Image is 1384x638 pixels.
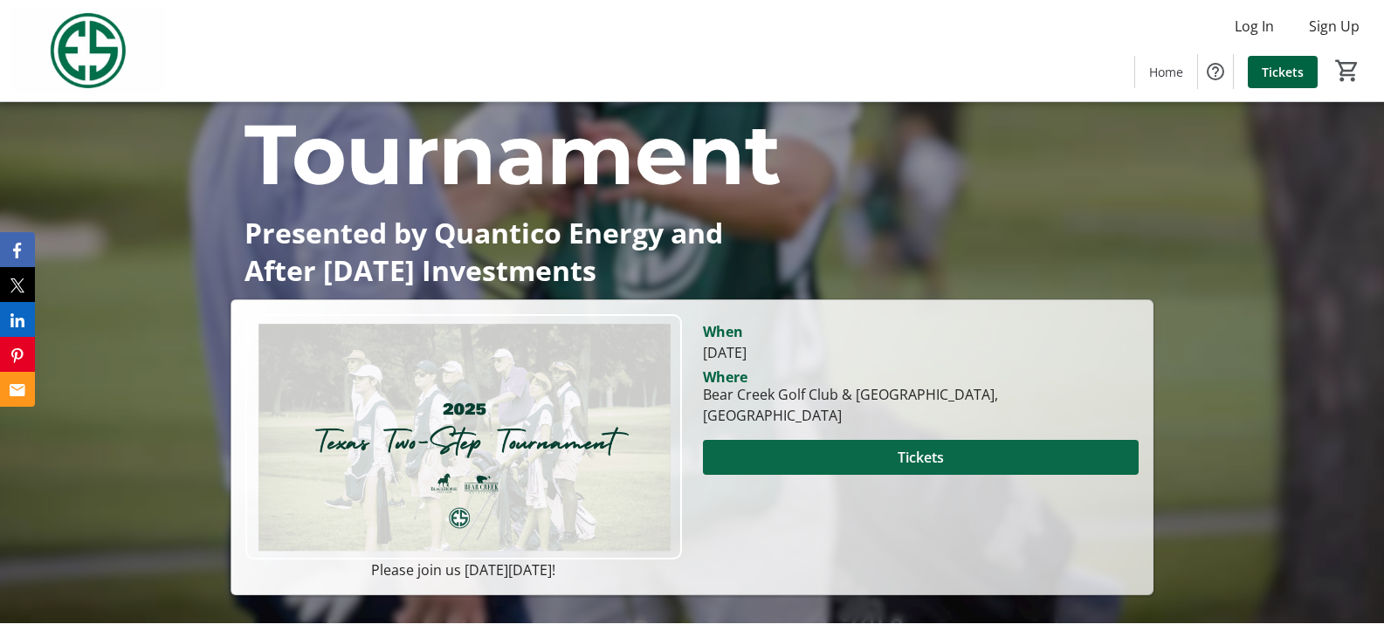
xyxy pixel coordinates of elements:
div: Where [703,370,747,384]
button: Cart [1332,55,1363,86]
div: [DATE] [703,342,1139,363]
p: Please join us [DATE][DATE]! [245,559,681,580]
button: Sign Up [1295,12,1374,40]
button: Help [1198,54,1233,89]
img: Campaign CTA Media Photo [245,314,681,559]
span: Tickets [898,447,944,468]
p: After [DATE] Investments [244,255,1140,285]
img: Evans Scholars Foundation's Logo [10,7,166,94]
span: Log In [1235,16,1274,37]
a: Home [1135,56,1197,88]
span: Tournament [244,103,781,205]
span: Tickets [1262,63,1304,81]
button: Tickets [703,440,1139,475]
div: Bear Creek Golf Club & [GEOGRAPHIC_DATA], [GEOGRAPHIC_DATA] [703,384,1139,426]
p: Presented by Quantico Energy and [244,217,1140,248]
span: Sign Up [1309,16,1360,37]
a: Tickets [1248,56,1318,88]
span: Home [1149,63,1183,81]
button: Log In [1221,12,1288,40]
div: When [703,321,743,342]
